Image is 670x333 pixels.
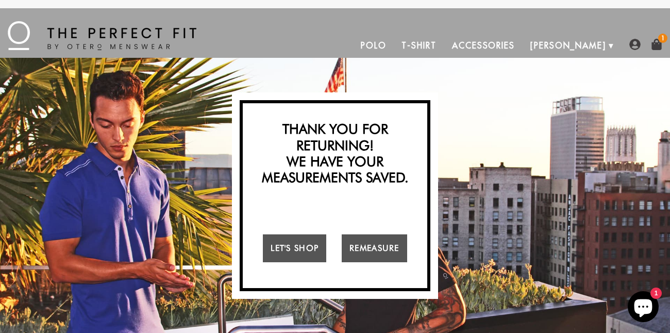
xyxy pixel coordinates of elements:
a: [PERSON_NAME] [523,33,614,58]
a: Accessories [444,33,523,58]
a: 1 [651,39,662,50]
img: The Perfect Fit - by Otero Menswear - Logo [8,21,196,50]
a: Remeasure [342,234,407,262]
img: shopping-bag-icon.png [651,39,662,50]
span: 1 [658,34,667,43]
a: Let's Shop [263,234,326,262]
a: T-Shirt [394,33,444,58]
img: user-account-icon.png [629,39,641,50]
inbox-online-store-chat: Shopify online store chat [625,291,662,325]
a: Polo [353,33,394,58]
h2: Thank you for returning! We have your measurements saved. [248,121,422,185]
